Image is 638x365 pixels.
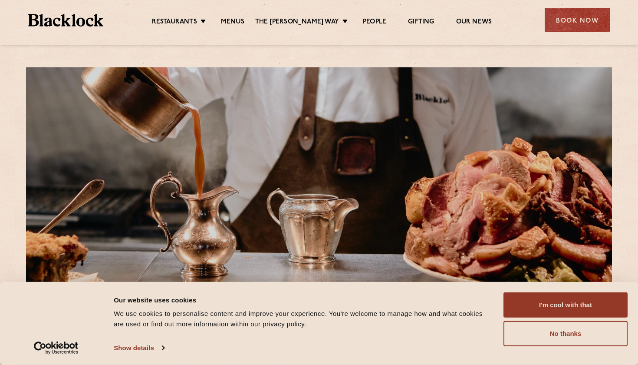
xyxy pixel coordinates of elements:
a: Usercentrics Cookiebot - opens in a new window [18,342,94,355]
button: I'm cool with that [503,292,628,318]
a: Our News [456,18,492,27]
a: The [PERSON_NAME] Way [255,18,339,27]
a: People [363,18,386,27]
div: Book Now [545,8,610,32]
div: Our website uses cookies [114,295,493,305]
a: Menus [221,18,244,27]
a: Restaurants [152,18,197,27]
img: BL_Textured_Logo-footer-cropped.svg [28,14,103,27]
a: Gifting [408,18,434,27]
a: Show details [114,342,164,355]
div: We use cookies to personalise content and improve your experience. You're welcome to manage how a... [114,309,493,329]
button: No thanks [503,321,628,346]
